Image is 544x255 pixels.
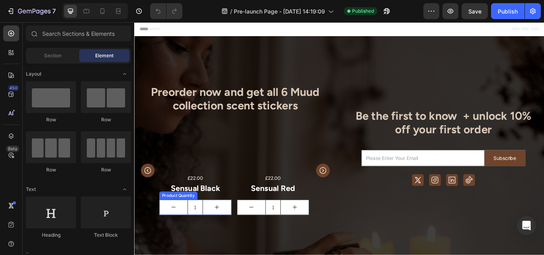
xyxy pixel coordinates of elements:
input: Please Enter Your Email [265,149,408,168]
button: Carousel Next Arrow [212,165,228,181]
input: Search Sections & Elements [26,25,131,41]
span: Save [468,8,481,15]
button: Subscribe [409,150,456,167]
div: 450 [8,85,19,91]
button: 7 [3,3,59,19]
div: Beta [6,146,19,152]
span: Element [95,52,113,59]
div: Text Block [81,232,131,239]
div: Subscribe [419,154,445,163]
span: Text [26,186,36,193]
div: Undo/Redo [150,3,182,19]
div: Row [81,166,131,173]
span: Section [44,52,61,59]
div: Heading [26,232,76,239]
input: quantity [153,207,170,224]
span: Published [352,8,374,15]
button: Save [462,3,488,19]
span: / [230,7,232,16]
button: Publish [491,3,524,19]
span: Be the first to know + unlock 10% off your first order [258,101,463,133]
button: increment [170,207,203,224]
span: Layout [26,70,41,78]
span: Toggle open [118,183,131,196]
span: Toggle open [118,68,131,80]
div: Row [26,116,76,123]
p: 7 [52,6,56,16]
iframe: Design area [134,22,544,255]
div: Row [26,166,76,173]
div: Open Intercom Messenger [517,216,536,235]
span: Pre-launch Page - [DATE] 14:19:09 [234,7,325,16]
div: Publish [498,7,518,16]
div: Row [81,116,131,123]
